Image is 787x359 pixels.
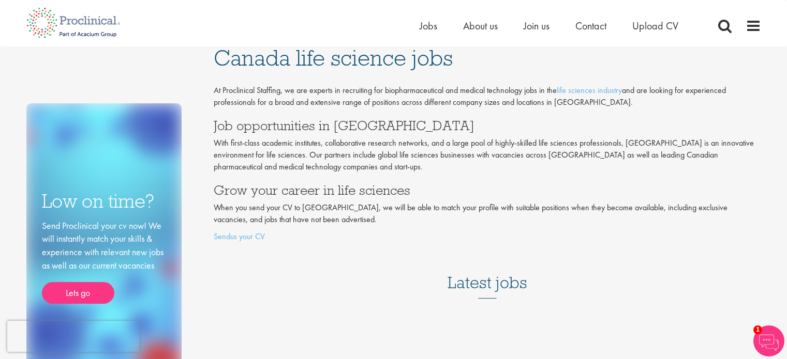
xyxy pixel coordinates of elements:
h3: Latest jobs [448,248,527,299]
a: Join us [524,19,550,33]
a: Upload CV [632,19,678,33]
img: Chatbot [753,325,784,356]
span: 1 [753,325,762,334]
a: About us [463,19,498,33]
iframe: reCAPTCHA [7,321,140,352]
h3: Job opportunities in [GEOGRAPHIC_DATA] [214,119,761,132]
p: With first-class academic institutes, collaborative research networks, and a large pool of highly... [214,137,761,173]
a: Sendus your CV [214,231,265,242]
div: Send Proclinical your cv now! We will instantly match your skills & experience with relevant new ... [42,219,166,304]
a: Contact [575,19,606,33]
p: At Proclinical Staffing, we are experts in recruiting for biopharmaceutical and medical technolog... [214,85,761,108]
a: life sciences industry [557,85,622,96]
h3: Low on time? [42,191,166,211]
p: When you send your CV to [GEOGRAPHIC_DATA], we will be able to match your profile with suitable p... [214,202,761,226]
a: Lets go [42,282,114,304]
span: Canada life science jobs [214,44,453,72]
a: Jobs [420,19,437,33]
h3: Grow your career in life sciences [214,183,761,197]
